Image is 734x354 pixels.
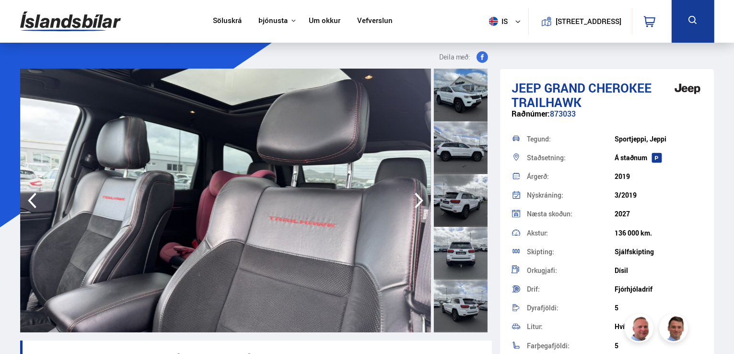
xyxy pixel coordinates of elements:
div: Farþegafjöldi: [527,342,615,349]
img: FbJEzSuNWCJXmdc-.webp [661,315,689,344]
div: 873033 [512,109,703,128]
div: Dísil [615,267,702,274]
div: 136 000 km. [615,229,702,237]
img: 3365221.jpeg [20,69,431,332]
div: 5 [615,342,702,350]
span: Grand Cherokee TRAILHAWK [512,79,652,111]
div: Sportjeppi, Jeppi [615,135,702,143]
a: Vefverslun [357,16,393,26]
div: Skipting: [527,248,615,255]
div: Hvítur [615,323,702,330]
div: Akstur: [527,230,615,236]
a: Söluskrá [213,16,242,26]
div: 5 [615,304,702,312]
div: Árgerð: [527,173,615,180]
div: Tegund: [527,136,615,142]
div: Orkugjafi: [527,267,615,274]
button: Þjónusta [258,16,288,25]
button: is [485,7,528,35]
img: G0Ugv5HjCgRt.svg [20,6,121,37]
div: Á staðnum [615,154,702,162]
span: Jeep [512,79,541,96]
div: Litur: [527,323,615,330]
span: is [485,17,509,26]
button: Deila með: [435,51,492,63]
div: Nýskráning: [527,192,615,199]
span: Raðnúmer: [512,108,550,119]
a: Um okkur [309,16,340,26]
button: [STREET_ADDRESS] [559,17,618,25]
div: 3/2019 [615,191,702,199]
div: Drif: [527,286,615,293]
img: svg+xml;base64,PHN2ZyB4bWxucz0iaHR0cDovL3d3dy53My5vcmcvMjAwMC9zdmciIHdpZHRoPSI1MTIiIGhlaWdodD0iNT... [489,17,498,26]
button: Opna LiveChat spjallviðmót [8,4,36,33]
div: 2027 [615,210,702,218]
div: Dyrafjöldi: [527,305,615,311]
span: Deila með: [439,51,471,63]
div: Staðsetning: [527,154,615,161]
img: siFngHWaQ9KaOqBr.png [626,315,655,344]
div: Fjórhjóladrif [615,285,702,293]
div: Sjálfskipting [615,248,702,256]
div: Næsta skoðun: [527,211,615,217]
a: [STREET_ADDRESS] [534,8,627,35]
img: brand logo [668,74,707,104]
div: 2019 [615,173,702,180]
